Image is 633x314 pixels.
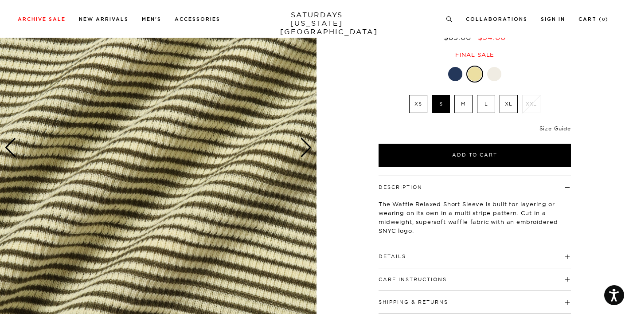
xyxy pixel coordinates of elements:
label: XL [500,95,518,113]
label: XS [409,95,427,113]
a: Accessories [175,17,220,22]
button: Add to Cart [379,144,571,167]
a: Sign In [541,17,565,22]
a: Collaborations [466,17,527,22]
button: Description [379,185,422,190]
a: New Arrivals [79,17,129,22]
label: S [432,95,450,113]
a: Men's [142,17,161,22]
a: Cart (0) [578,17,609,22]
a: Archive Sale [18,17,66,22]
button: Details [379,254,406,259]
p: The Waffle Relaxed Short Sleeve is built for layering or wearing on its own in a multi stripe pat... [379,200,571,235]
button: Shipping & Returns [379,300,448,305]
label: L [477,95,495,113]
button: Care Instructions [379,277,447,282]
a: Size Guide [539,125,571,132]
div: Previous slide [4,138,16,157]
div: Next slide [300,138,312,157]
small: 0 [602,18,606,22]
div: Final sale [377,51,572,59]
label: M [454,95,473,113]
a: SATURDAYS[US_STATE][GEOGRAPHIC_DATA] [280,11,353,36]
